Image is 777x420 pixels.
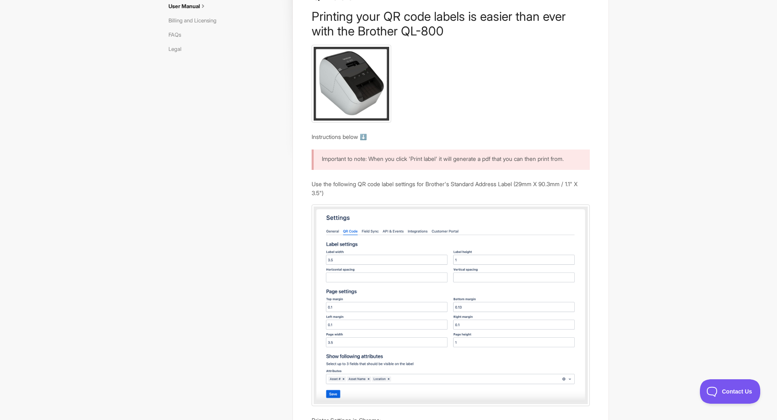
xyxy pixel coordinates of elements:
img: file-2Nl4QKlbJ0.png [312,205,589,407]
iframe: Toggle Customer Support [700,379,761,404]
p: Important to note: When you click 'Print label' it will generate a pdf that you can then print from. [322,154,579,163]
img: file-MIdDIhlsd2.jpg [312,45,391,123]
a: FAQs [168,28,187,41]
h1: Printing your QR code labels is easier than ever with the Brother QL-800 [312,9,589,38]
a: Billing and Licensing [168,14,223,27]
p: Instructions below ⬇️ [312,132,589,141]
p: Use the following QR code label settings for Brother's Standard Address Label (29mm X 90.3mm / 1.... [312,180,589,197]
a: Legal [168,42,188,55]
